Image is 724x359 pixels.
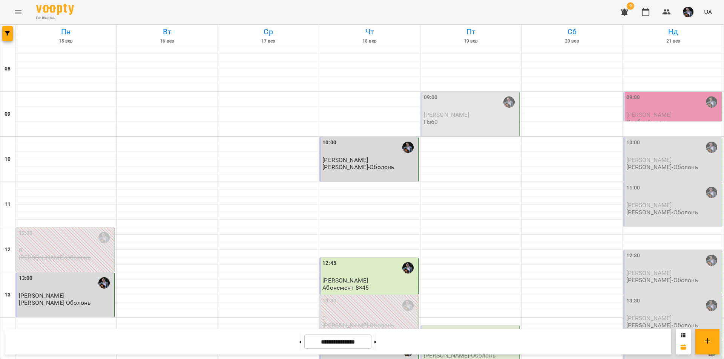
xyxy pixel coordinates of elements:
label: 10:00 [626,139,640,147]
img: Олексій КОЧЕТОВ [503,96,515,108]
span: [PERSON_NAME] [322,277,368,284]
label: 11:00 [626,184,640,192]
p: Пробний урок [626,119,666,125]
img: Олексій КОЧЕТОВ [402,300,414,311]
h6: 10 [5,155,11,163]
p: [PERSON_NAME]-Оболонь [626,209,698,215]
h6: Вт [118,26,216,38]
h6: 13 [5,291,11,299]
p: [PERSON_NAME]-Оболонь [322,322,394,328]
span: For Business [36,15,74,20]
h6: Нд [624,26,722,38]
label: 12:00 [19,229,33,237]
h6: 20 вер [523,38,621,45]
span: [PERSON_NAME] [626,156,672,163]
p: 0 [322,315,416,321]
span: [PERSON_NAME] [19,292,64,299]
p: Абонемент 8×45 [322,284,369,291]
h6: 17 вер [219,38,318,45]
label: 09:00 [424,93,438,102]
p: [PERSON_NAME]-Оболонь [626,322,698,328]
h6: Сб [523,26,621,38]
img: d409717b2cc07cfe90b90e756120502c.jpg [683,7,693,17]
h6: Пн [17,26,115,38]
label: 13:00 [19,274,33,283]
label: 12:30 [626,252,640,260]
p: [PERSON_NAME]-Оболонь [322,164,394,170]
img: Олексій КОЧЕТОВ [98,232,110,243]
h6: 15 вер [17,38,115,45]
img: Олексій КОЧЕТОВ [706,142,717,153]
h6: Пт [422,26,520,38]
h6: 11 [5,200,11,209]
img: Олексій КОЧЕТОВ [706,96,717,108]
img: Олексій КОЧЕТОВ [98,277,110,289]
h6: Ср [219,26,318,38]
label: 13:30 [322,297,336,305]
label: 13:30 [626,297,640,305]
p: [PERSON_NAME]-Оболонь [626,277,698,283]
h6: Чт [320,26,419,38]
h6: 08 [5,65,11,73]
h6: 09 [5,110,11,118]
span: [PERSON_NAME] [626,269,672,277]
label: 10:00 [322,139,336,147]
p: [PERSON_NAME]-Оболонь [19,254,91,261]
label: 09:00 [626,93,640,102]
img: Voopty Logo [36,4,74,15]
label: 12:45 [322,259,336,267]
img: Олексій КОЧЕТОВ [706,187,717,198]
span: UA [704,8,712,16]
h6: 21 вер [624,38,722,45]
span: 9 [627,2,634,10]
h6: 18 вер [320,38,419,45]
span: [PERSON_NAME] [322,156,368,163]
p: Пз60 [424,119,438,125]
img: Олексій КОЧЕТОВ [402,262,414,273]
img: Олексій КОЧЕТОВ [706,300,717,311]
span: [PERSON_NAME] [626,202,672,209]
button: UA [701,5,715,19]
img: Олексій КОЧЕТОВ [402,142,414,153]
h6: 16 вер [118,38,216,45]
p: [PERSON_NAME]-Оболонь [626,164,698,170]
h6: 12 [5,246,11,254]
p: [PERSON_NAME]-Оболонь [19,299,91,306]
span: [PERSON_NAME] [424,111,469,118]
span: [PERSON_NAME] [626,111,672,118]
img: Олексій КОЧЕТОВ [706,255,717,266]
span: [PERSON_NAME] [626,315,672,322]
button: Menu [9,3,27,21]
p: 0 [19,247,113,254]
h6: 19 вер [422,38,520,45]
